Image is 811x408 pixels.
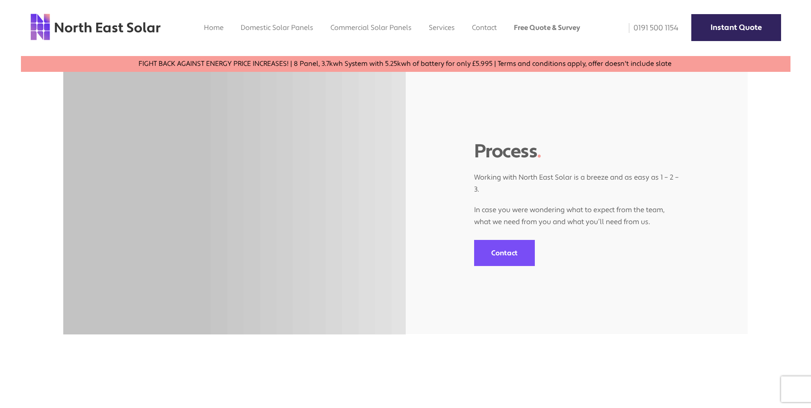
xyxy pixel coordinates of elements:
[474,240,535,266] a: Contact
[474,140,679,163] h1: Process
[30,13,161,41] img: north east solar logo
[330,23,412,32] a: Commercial Solar Panels
[474,195,679,228] p: In case you were wondering what to expect from the team, what we need from you and what you’ll ne...
[537,139,541,163] span: .
[204,23,224,32] a: Home
[514,23,580,32] a: Free Quote & Survey
[241,23,313,32] a: Domestic Solar Panels
[64,72,406,334] img: roof with solar panels on
[623,23,678,33] a: 0191 500 1154
[472,23,497,32] a: Contact
[474,163,679,195] p: Working with North East Solar is a breeze and as easy as 1 – 2 – 3.
[429,23,455,32] a: Services
[691,14,781,41] a: Instant Quote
